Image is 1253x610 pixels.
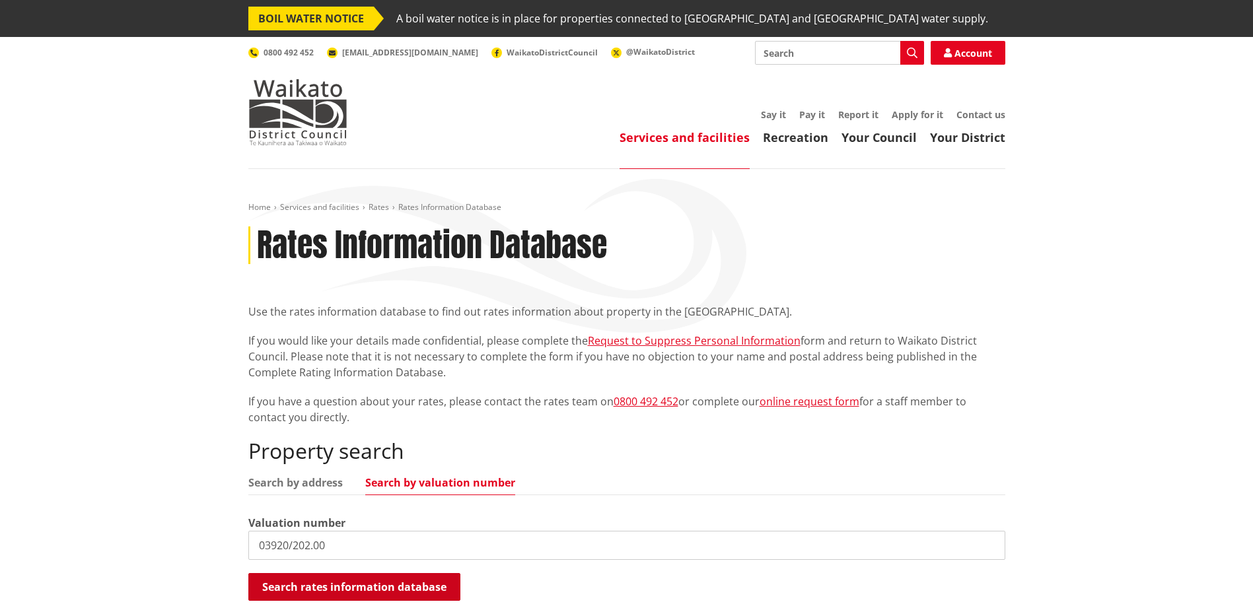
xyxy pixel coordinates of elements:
[588,333,801,348] a: Request to Suppress Personal Information
[248,333,1005,380] p: If you would like your details made confidential, please complete the form and return to Waikato ...
[1192,555,1240,602] iframe: Messenger Launcher
[841,129,917,145] a: Your Council
[620,129,750,145] a: Services and facilities
[931,41,1005,65] a: Account
[761,108,786,121] a: Say it
[257,226,607,265] h1: Rates Information Database
[799,108,825,121] a: Pay it
[396,7,988,30] span: A boil water notice is in place for properties connected to [GEOGRAPHIC_DATA] and [GEOGRAPHIC_DAT...
[614,394,678,409] a: 0800 492 452
[248,79,347,145] img: Waikato District Council - Te Kaunihera aa Takiwaa o Waikato
[248,573,460,601] button: Search rates information database
[264,47,314,58] span: 0800 492 452
[342,47,478,58] span: [EMAIL_ADDRESS][DOMAIN_NAME]
[248,7,374,30] span: BOIL WATER NOTICE
[838,108,878,121] a: Report it
[248,477,343,488] a: Search by address
[892,108,943,121] a: Apply for it
[248,515,345,531] label: Valuation number
[248,438,1005,463] h2: Property search
[930,129,1005,145] a: Your District
[248,202,1005,213] nav: breadcrumb
[763,129,828,145] a: Recreation
[755,41,924,65] input: Search input
[280,201,359,213] a: Services and facilities
[611,46,695,57] a: @WaikatoDistrict
[327,47,478,58] a: [EMAIL_ADDRESS][DOMAIN_NAME]
[626,46,695,57] span: @WaikatoDistrict
[956,108,1005,121] a: Contact us
[369,201,389,213] a: Rates
[248,47,314,58] a: 0800 492 452
[365,477,515,488] a: Search by valuation number
[248,201,271,213] a: Home
[248,393,1005,425] p: If you have a question about your rates, please contact the rates team on or complete our for a s...
[248,531,1005,560] input: e.g. 03920/020.01A
[248,304,1005,320] p: Use the rates information database to find out rates information about property in the [GEOGRAPHI...
[398,201,501,213] span: Rates Information Database
[507,47,598,58] span: WaikatoDistrictCouncil
[491,47,598,58] a: WaikatoDistrictCouncil
[760,394,859,409] a: online request form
